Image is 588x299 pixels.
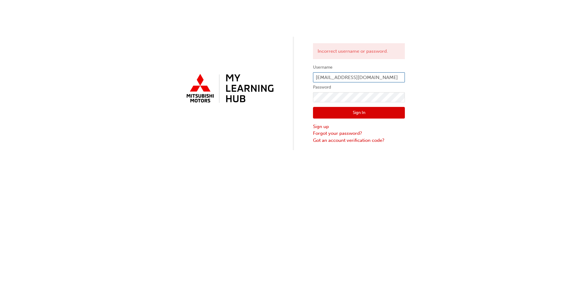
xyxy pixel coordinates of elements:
a: Forgot your password? [313,130,405,137]
button: Sign In [313,107,405,119]
label: Password [313,84,405,91]
a: Sign up [313,123,405,130]
input: Username [313,72,405,83]
div: Incorrect username or password. [313,43,405,59]
a: Got an account verification code? [313,137,405,144]
img: mmal [183,71,275,106]
label: Username [313,64,405,71]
